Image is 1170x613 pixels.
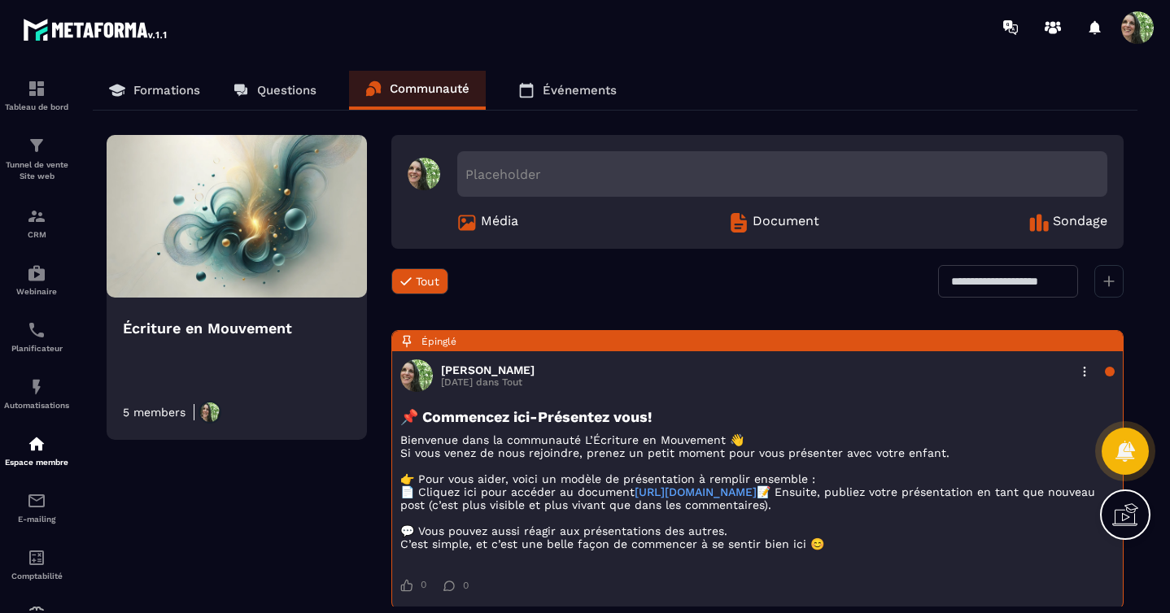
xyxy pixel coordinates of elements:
[4,251,69,308] a: automationsautomationsWebinaire
[421,579,426,592] span: 0
[4,102,69,111] p: Tableau de bord
[4,365,69,422] a: automationsautomationsAutomatisations
[543,83,617,98] p: Événements
[93,71,216,110] a: Formations
[502,71,633,110] a: Événements
[27,263,46,283] img: automations
[457,151,1107,197] div: Placeholder
[4,67,69,124] a: formationformationTableau de bord
[23,15,169,44] img: logo
[4,230,69,239] p: CRM
[463,580,469,591] span: 0
[27,136,46,155] img: formation
[390,81,469,96] p: Communauté
[123,406,186,419] div: 5 members
[400,408,1115,425] h3: 📌 Commencez ici-Présentez vous!
[4,308,69,365] a: schedulerschedulerPlanificateur
[27,548,46,567] img: accountant
[27,491,46,511] img: email
[133,83,200,98] p: Formations
[4,124,69,194] a: formationformationTunnel de vente Site web
[4,287,69,296] p: Webinaire
[4,572,69,580] p: Comptabilité
[753,213,819,233] span: Document
[441,363,535,376] h3: [PERSON_NAME]
[257,83,317,98] p: Questions
[349,71,486,110] a: Communauté
[4,536,69,593] a: accountantaccountantComptabilité
[4,479,69,536] a: emailemailE-mailing
[400,433,1115,550] p: Bienvenue dans la communauté L’Écriture en Mouvement 👋 Si vous venez de nous rejoindre, prenez un...
[4,401,69,410] p: Automatisations
[4,344,69,353] p: Planificateur
[27,320,46,340] img: scheduler
[216,71,333,110] a: Questions
[27,207,46,226] img: formation
[1053,213,1107,233] span: Sondage
[27,79,46,98] img: formation
[4,422,69,479] a: automationsautomationsEspace membre
[481,213,518,233] span: Média
[107,135,367,298] img: Community background
[421,336,456,347] span: Épinglé
[123,317,351,340] h4: Écriture en Mouvement
[27,377,46,397] img: automations
[4,159,69,182] p: Tunnel de vente Site web
[635,485,757,498] a: [URL][DOMAIN_NAME]
[4,515,69,524] p: E-mailing
[416,275,439,288] span: Tout
[27,434,46,454] img: automations
[4,458,69,467] p: Espace membre
[4,194,69,251] a: formationformationCRM
[199,401,221,424] img: https://production-metaforma-bucket.s3.fr-par.scw.cloud/production-metaforma-bucket/users/August2...
[441,376,535,388] p: [DATE] dans Tout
